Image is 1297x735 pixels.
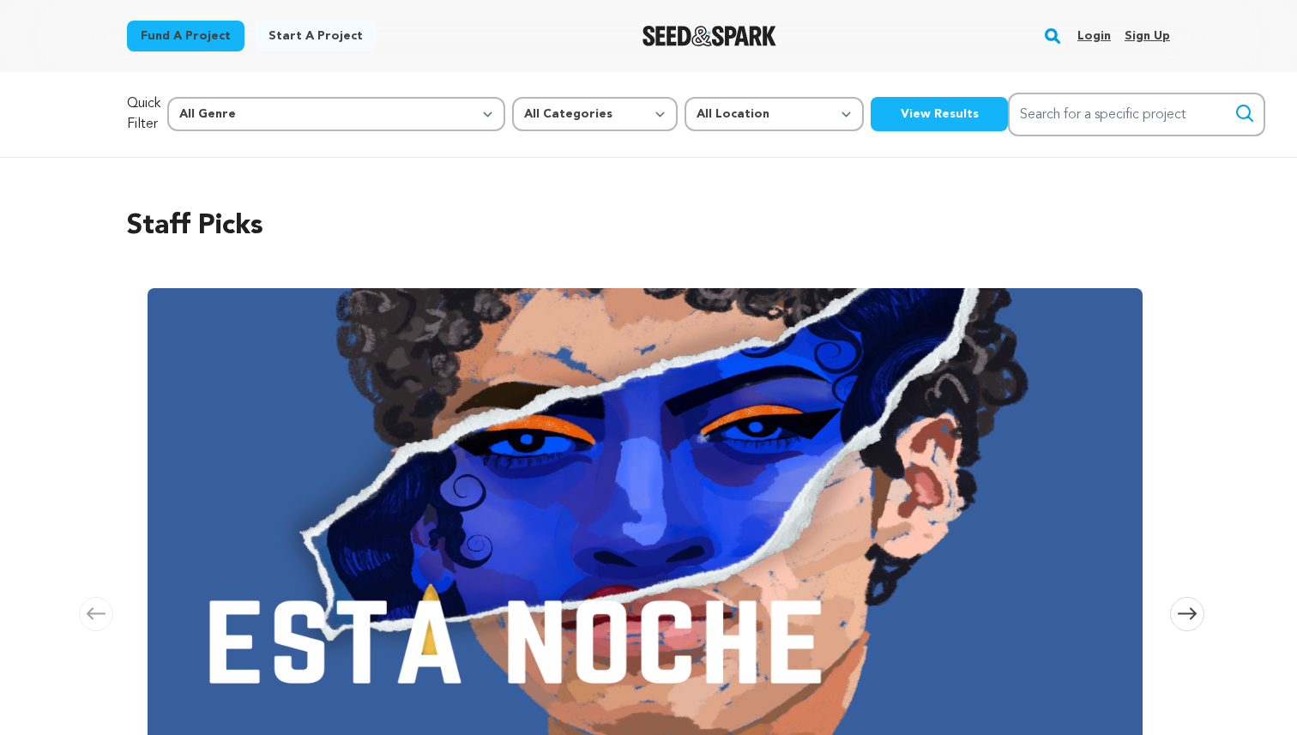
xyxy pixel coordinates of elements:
[127,206,1170,247] h2: Staff Picks
[127,21,244,51] a: Fund a project
[1008,93,1265,136] input: Search for a specific project
[1125,22,1170,50] a: Sign up
[1077,22,1111,50] a: Login
[642,26,777,46] img: Seed&Spark Logo Dark Mode
[871,97,1008,131] button: View Results
[642,26,777,46] a: Seed&Spark Homepage
[127,93,160,135] p: Quick Filter
[255,21,377,51] a: Start a project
